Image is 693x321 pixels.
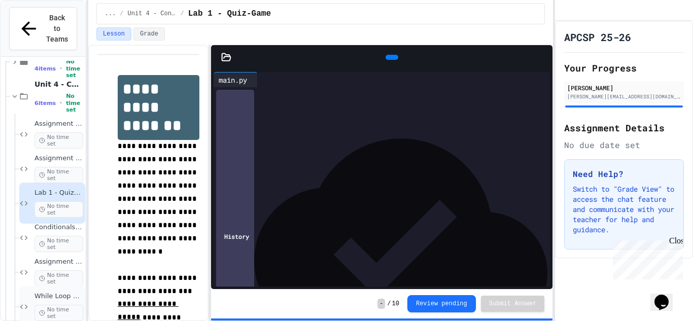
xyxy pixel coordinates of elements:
span: 6 items [34,100,56,106]
span: Lab 1 - Quiz-Game [34,189,83,197]
p: Switch to "Grade View" to access the chat feature and communicate with your teacher for help and ... [573,184,675,235]
div: Chat with us now!Close [4,4,70,64]
span: / [181,10,184,18]
span: • [60,99,62,107]
iframe: chat widget [650,280,683,311]
button: Grade [133,27,165,41]
span: Submit Answer [489,300,537,308]
span: 4 items [34,65,56,72]
span: Unit 4 - Control Structures [128,10,177,18]
button: Back to Teams [9,7,77,50]
span: / [387,300,391,308]
span: Lab 1 - Quiz-Game [188,8,271,20]
span: / [120,10,123,18]
h3: Need Help? [573,168,675,180]
div: [PERSON_NAME] [567,83,681,92]
span: While Loop Coding Challenges (In-Class) [34,292,83,301]
div: [PERSON_NAME][EMAIL_ADDRESS][DOMAIN_NAME] [567,93,681,100]
span: Assignment 6 - Discount Calculator [34,154,83,163]
div: No due date set [564,139,684,151]
button: Review pending [407,295,476,312]
span: No time set [34,305,83,321]
h2: Your Progress [564,61,684,75]
span: Assignment 7 - Number Guesser [34,258,83,266]
span: • [60,64,62,73]
button: Lesson [96,27,131,41]
span: Unit 4 - Control Structures [34,80,83,89]
span: Conditionals Bingo [34,223,83,232]
span: No time set [34,132,83,149]
span: No time set [34,167,83,183]
span: No time set [66,58,83,79]
span: Back to Teams [46,13,68,45]
span: No time set [34,236,83,252]
span: No time set [34,201,83,218]
h2: Assignment Details [564,121,684,135]
span: Assignment 5 - Booleans [34,120,83,128]
span: - [377,299,385,309]
span: 10 [392,300,399,308]
h1: APCSP 25-26 [564,30,631,44]
span: No time set [66,93,83,113]
div: main.py [214,72,258,87]
div: main.py [214,75,252,85]
span: ... [105,10,116,18]
button: Submit Answer [481,296,545,312]
span: No time set [34,270,83,287]
iframe: chat widget [609,236,683,279]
